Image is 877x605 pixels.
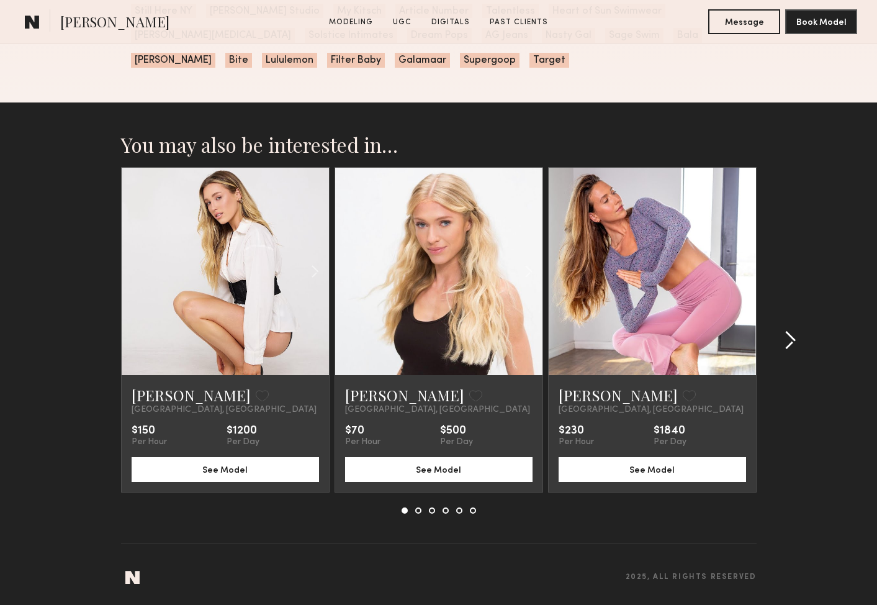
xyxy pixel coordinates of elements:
[485,17,553,28] a: Past Clients
[440,437,473,447] div: Per Day
[132,464,319,475] a: See Model
[345,464,533,475] a: See Model
[708,9,780,34] button: Message
[785,9,857,34] button: Book Model
[327,53,385,68] span: Filter Baby
[559,437,594,447] div: Per Hour
[132,437,167,447] div: Per Hour
[262,53,317,68] span: Lululemon
[345,425,380,437] div: $70
[460,53,519,68] span: Supergoop
[529,53,569,68] span: Target
[121,132,757,157] h2: You may also be interested in…
[559,405,744,415] span: [GEOGRAPHIC_DATA], [GEOGRAPHIC_DATA]
[654,437,686,447] div: Per Day
[785,16,857,27] a: Book Model
[440,425,473,437] div: $500
[132,385,251,405] a: [PERSON_NAME]
[324,17,378,28] a: Modeling
[395,53,450,68] span: Galamaar
[559,425,594,437] div: $230
[345,437,380,447] div: Per Hour
[132,405,317,415] span: [GEOGRAPHIC_DATA], [GEOGRAPHIC_DATA]
[225,53,252,68] span: Bite
[559,457,746,482] button: See Model
[132,457,319,482] button: See Model
[131,53,215,68] span: [PERSON_NAME]
[559,385,678,405] a: [PERSON_NAME]
[227,437,259,447] div: Per Day
[227,425,259,437] div: $1200
[60,12,169,34] span: [PERSON_NAME]
[388,17,416,28] a: UGC
[654,425,686,437] div: $1840
[345,385,464,405] a: [PERSON_NAME]
[345,457,533,482] button: See Model
[426,17,475,28] a: Digitals
[626,573,757,581] span: 2025, all rights reserved
[132,425,167,437] div: $150
[345,405,530,415] span: [GEOGRAPHIC_DATA], [GEOGRAPHIC_DATA]
[559,464,746,475] a: See Model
